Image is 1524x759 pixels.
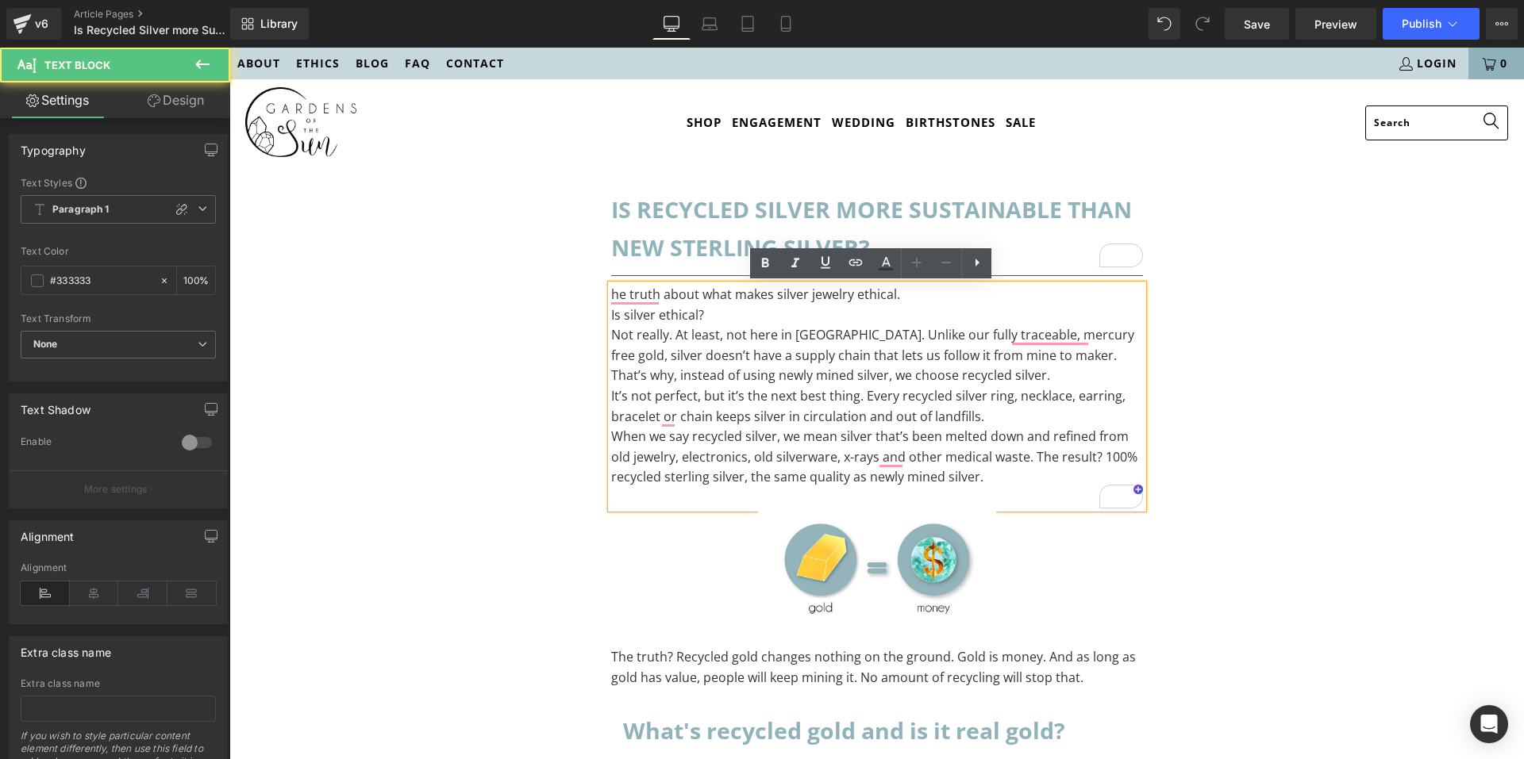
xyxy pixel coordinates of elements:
span: Is Recycled Silver more Sustainable than New Sterling Silver [74,24,226,36]
h2: What's recycled gold and is it real gold? [394,664,902,702]
span: Save [1244,16,1270,33]
button: More settings [10,470,227,508]
a: Laptop [691,8,729,40]
div: Extra class name [21,678,216,689]
h1: Is Recycled Silver more Sustainable than New Sterling Silver? [382,143,914,220]
div: To enrich screen reader interactions, please activate Accessibility in Grammarly extension settings [382,237,914,461]
p: When we say recycled silver, we mean silver that’s been melted down and refined from old jewelry,... [382,379,914,440]
div: Enable [21,435,166,452]
nav: Translation missing: en.navigation.header.main_nav [457,56,806,94]
a: Shop [457,56,492,94]
p: Not really. At least, not here in [GEOGRAPHIC_DATA]. Unlike our fully traceable, mercury free gol... [382,278,914,339]
button: More [1486,8,1518,40]
p: More settings [84,482,148,496]
div: To enrich screen reader interactions, please activate Accessibility in Grammarly extension settings [382,143,914,220]
input: Search [1136,58,1279,93]
span: Wedding [602,67,666,82]
a: New Library [230,8,309,40]
span: Shop [457,67,492,82]
div: v6 [32,13,52,34]
div: Alignment [21,562,216,573]
span: Text Block [44,59,110,71]
div: Text Styles [21,176,216,189]
button: Undo [1149,8,1180,40]
div: Typography [21,135,86,157]
span: Engagement [502,67,592,82]
span: Publish [1402,17,1441,30]
span: Library [260,17,298,31]
input: Color [50,272,152,289]
button: Redo [1187,8,1218,40]
span: Preview [1314,16,1357,33]
div: Text Shadow [21,394,90,416]
p: Is silver ethical? [382,258,914,278]
a: Birthstones [676,56,766,94]
div: To enrich screen reader interactions, please activate Accessibility in Grammarly extension settings [394,664,902,702]
a: Desktop [652,8,691,40]
div: Open Intercom Messenger [1470,705,1508,743]
p: The truth? Recycled gold changes nothing on the ground. Gold is money. And as long as gold has va... [382,600,914,640]
a: Wedding [602,56,666,94]
div: Text Color [21,246,216,257]
img: The Problem with Recycled Gold [529,461,767,580]
a: Article Pages [74,8,256,21]
span: Birthstones [676,67,766,82]
a: Preview [1295,8,1376,40]
a: v6 [6,8,61,40]
div: To enrich screen reader interactions, please activate Accessibility in Grammarly extension settings [382,580,914,641]
div: Text Transform [21,313,216,324]
iframe: To enrich screen reader interactions, please activate Accessibility in Grammarly extension settings [229,48,1524,759]
a: Design [118,82,233,118]
div: % [177,266,215,294]
a: Mobile [767,8,805,40]
p: he truth about what makes silver jewelry ethical. [382,237,914,258]
div: Alignment [21,521,75,543]
div: Extra class name [21,637,111,659]
b: None [33,338,58,350]
b: Paragraph 1 [52,203,110,217]
p: It’s not perfect, but it’s the next best thing. Every recycled silver ring, necklace, earring, br... [382,339,914,379]
button: Publish [1383,8,1480,40]
a: Tablet [729,8,767,40]
a: Sale [776,56,806,94]
span: Sale [776,67,806,82]
i: is [486,710,495,727]
a: Engagement [502,56,592,94]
